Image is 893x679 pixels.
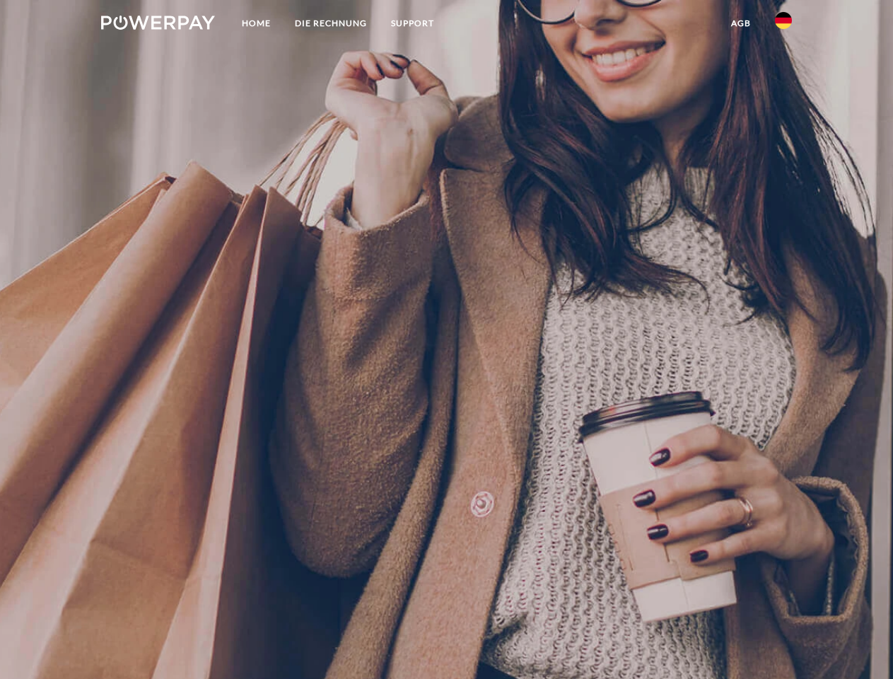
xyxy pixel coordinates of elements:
[101,16,215,30] img: logo-powerpay-white.svg
[379,11,446,36] a: SUPPORT
[230,11,283,36] a: Home
[719,11,763,36] a: agb
[283,11,379,36] a: DIE RECHNUNG
[775,12,792,29] img: de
